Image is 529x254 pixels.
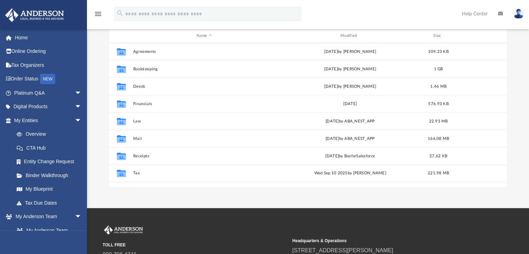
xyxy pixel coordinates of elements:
span: 221.98 MB [427,172,449,175]
button: Receipts [133,154,275,158]
span: arrow_drop_down [75,100,89,114]
span: 166.08 MB [427,137,449,141]
div: [DATE] by [PERSON_NAME] [279,49,421,55]
a: My Entitiesarrow_drop_down [5,113,92,127]
div: [DATE] by ABA_NEST_APP [279,118,421,125]
button: Financials [133,102,275,106]
div: id [112,33,129,39]
span: arrow_drop_down [75,210,89,224]
a: Binder Walkthrough [10,168,92,182]
a: My Blueprint [10,182,89,196]
span: arrow_drop_down [75,113,89,128]
a: My Anderson Team [10,223,85,237]
small: TOLL FREE [103,242,287,248]
a: My Anderson Teamarrow_drop_down [5,210,89,224]
span: 27.62 KB [429,154,447,158]
img: Anderson Advisors Platinum Portal [103,225,144,235]
i: menu [94,10,102,18]
button: Law [133,119,275,124]
button: Mail [133,136,275,141]
button: Bookkeeping [133,67,275,71]
a: Tax Due Dates [10,196,92,210]
small: Headquarters & Operations [292,238,477,244]
div: id [455,33,504,39]
div: Name [133,33,275,39]
a: Overview [10,127,92,141]
a: Tax Organizers [5,58,92,72]
span: 576.93 KB [428,102,448,106]
a: [STREET_ADDRESS][PERSON_NAME] [292,247,393,253]
i: search [116,9,124,17]
span: 1.46 MB [430,85,447,88]
div: [DATE] by [PERSON_NAME] [279,84,421,90]
img: Anderson Advisors Platinum Portal [3,8,66,22]
div: [DATE] [279,101,421,107]
button: Deeds [133,84,275,89]
span: arrow_drop_down [75,86,89,100]
div: Modified [279,33,422,39]
a: Digital Productsarrow_drop_down [5,100,92,114]
img: User Pic [513,9,524,19]
span: 1 GB [434,67,443,71]
div: [DATE] by BoxforSalesforce [279,153,421,159]
a: Home [5,31,92,45]
button: Tax [133,171,275,176]
a: menu [94,13,102,18]
div: Wed Sep 10 2025 by [PERSON_NAME] [279,170,421,177]
div: [DATE] by ABA_NEST_APP [279,136,421,142]
span: 309.23 KB [428,50,448,54]
button: Agreements [133,49,275,54]
a: Platinum Q&Aarrow_drop_down [5,86,92,100]
a: Online Ordering [5,45,92,58]
span: 22.93 MB [429,119,448,123]
a: CTA Hub [10,141,92,155]
div: grid [109,43,507,187]
div: NEW [40,74,55,84]
a: Entity Change Request [10,155,92,169]
a: Order StatusNEW [5,72,92,86]
div: [DATE] by [PERSON_NAME] [279,66,421,72]
div: Size [424,33,452,39]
